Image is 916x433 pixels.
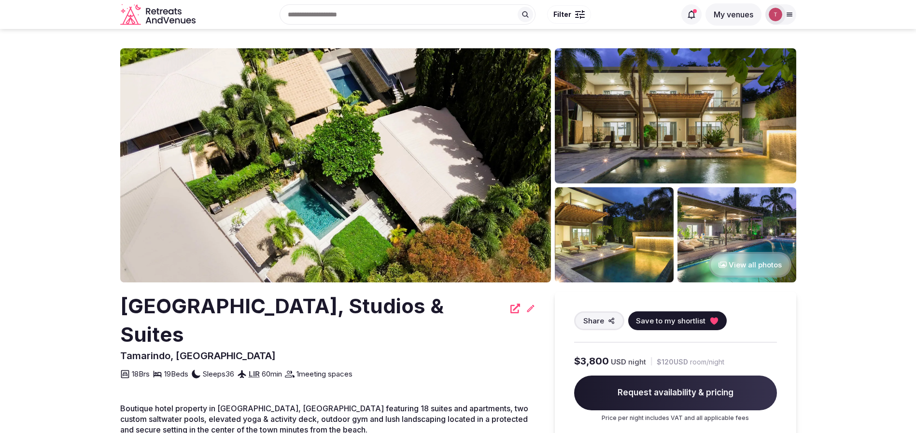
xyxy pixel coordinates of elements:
img: Venue gallery photo [555,187,674,282]
span: 19 Beds [164,369,188,379]
button: View all photos [709,252,791,278]
a: Visit the homepage [120,4,197,26]
img: Venue cover photo [120,48,551,282]
button: Save to my shortlist [628,311,727,330]
span: 1 meeting spaces [296,369,352,379]
img: Thiago Martins [769,8,782,21]
span: room/night [690,357,724,367]
a: LIR [249,369,260,378]
span: 60 min [262,369,282,379]
img: Venue gallery photo [677,187,796,282]
span: $3,800 [574,354,609,368]
p: Price per night includes VAT and all applicable fees [574,414,777,422]
div: | [650,356,653,366]
span: Tamarindo, [GEOGRAPHIC_DATA] [120,350,276,362]
span: Save to my shortlist [636,316,705,326]
span: night [628,357,646,367]
span: 18 Brs [132,369,150,379]
img: Venue gallery photo [555,48,796,183]
span: USD [611,357,626,367]
span: Share [583,316,604,326]
button: Filter [547,5,591,24]
span: $120 USD [657,357,688,367]
svg: Retreats and Venues company logo [120,4,197,26]
h2: [GEOGRAPHIC_DATA], Studios & Suites [120,292,505,349]
span: Request availability & pricing [574,376,777,410]
span: Sleeps 36 [203,369,234,379]
button: Share [574,311,624,330]
span: Filter [553,10,571,19]
button: My venues [705,3,761,26]
a: My venues [705,10,761,19]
